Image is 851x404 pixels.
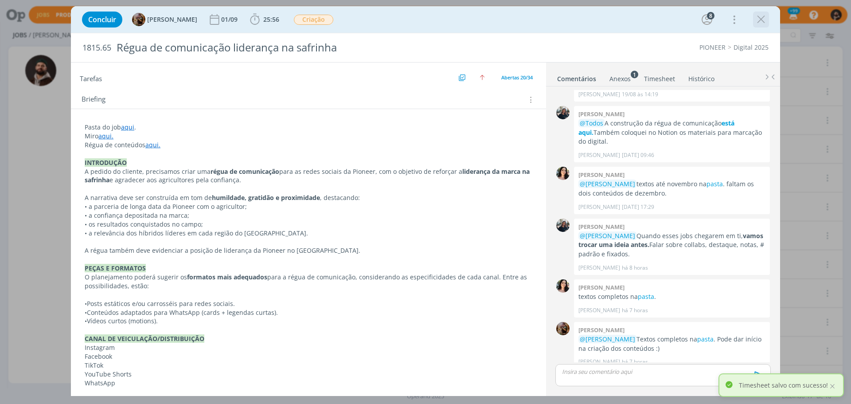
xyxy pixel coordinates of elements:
[85,246,532,255] p: A régua também deve evidenciar a posição de liderança da Pioneer no [GEOGRAPHIC_DATA].
[263,15,279,24] span: 25:56
[147,16,197,23] span: [PERSON_NAME]
[132,13,197,26] button: A[PERSON_NAME]
[622,264,648,272] span: há 8 horas
[85,202,532,211] p: • a parceria de longa data da Pioneer com o agricultor;
[557,71,597,83] a: Comentários
[556,219,570,232] img: M
[71,6,780,396] div: dialog
[480,75,485,80] img: arrow-up.svg
[85,299,532,308] p: Posts estáticos e/ou carrosséis para redes sociais.
[248,12,281,27] button: 25:56
[578,292,765,301] p: textos completos na .
[622,203,654,211] span: [DATE] 17:29
[85,158,127,167] strong: INTRODUÇÃO
[578,231,765,259] p: Quando esses jobs chegarem em ti, Falar sobre collabs, destaque, notas, # padrão e fixados.
[132,13,145,26] img: A
[638,292,654,301] a: pasta
[578,180,765,198] p: textos até novembro na . faltam os dois conteúdos de dezembro.
[578,231,763,249] strong: vamos trocar uma ideia antes.
[739,380,828,390] p: Timesheet salvo com sucesso!
[82,12,122,27] button: Concluir
[85,343,115,352] span: Instagram
[85,317,87,325] span: •
[85,229,532,238] p: • a relevância dos híbridos líderes em cada região do [GEOGRAPHIC_DATA].
[622,358,648,366] span: há 7 horas
[85,334,204,343] strong: CANAL DE VEICULAÇÃO/DISTRIBUIÇÃO
[80,72,102,83] span: Tarefas
[631,71,638,78] sup: 1
[85,123,532,132] p: Pasta do job .
[187,273,267,281] strong: formatos mais adequados
[121,123,134,131] a: aqui
[85,273,532,290] p: O planejamento poderá sugerir os para a régua de comunicação, considerando as especificidades de ...
[293,14,334,25] button: Criação
[609,75,631,83] div: Anexos
[699,43,726,51] a: PIONEER
[211,167,279,176] strong: régua de comunicação
[707,12,714,20] div: 8
[85,370,132,378] span: YouTube Shorts
[85,167,532,185] p: A pedido do cliente, precisamos criar uma para as redes sociais da Pioneer, com o objetivo de ref...
[622,90,658,98] span: 19/08 às 14:19
[85,308,87,317] span: •
[294,15,333,25] span: Criação
[501,74,533,81] span: Abertas 20/34
[578,90,620,98] p: [PERSON_NAME]
[578,264,620,272] p: [PERSON_NAME]
[88,16,116,23] span: Concluir
[578,335,765,353] p: Textos completos na . Pode dar início na criação dos conteúdos :)
[85,220,532,229] p: • os resultados conquistados no campo;
[578,119,765,146] p: A construção da régua de comunicação Também coloquei no Notion os materiais para marcação do digi...
[85,167,531,184] strong: liderança da marca na safrinha
[556,106,570,119] img: M
[556,167,570,180] img: T
[578,119,734,136] a: está aqui.
[85,352,112,361] span: Facebook
[580,180,635,188] span: @[PERSON_NAME]
[578,171,625,179] b: [PERSON_NAME]
[85,193,532,202] p: A narrativa deve ser construída em tom de , destacando:
[688,71,715,83] a: Histórico
[697,335,714,343] a: pasta
[85,132,532,141] p: Miro
[145,141,160,149] a: aqui.
[580,231,635,240] span: @[PERSON_NAME]
[622,151,654,159] span: [DATE] 09:46
[85,308,532,317] p: Conteúdos adaptados para WhatsApp (cards + legendas curtas).
[221,16,239,23] div: 01/09
[622,306,648,314] span: há 7 horas
[578,223,625,231] b: [PERSON_NAME]
[556,279,570,293] img: T
[85,141,532,149] p: Régua de conteúdos
[578,151,620,159] p: [PERSON_NAME]
[85,379,115,387] span: WhatsApp
[578,283,625,291] b: [PERSON_NAME]
[212,193,320,202] strong: humildade, gratidão e proximidade
[734,43,769,51] a: Digital 2025
[85,299,87,308] span: •
[85,264,146,272] strong: PEÇAS E FORMATOS
[578,358,620,366] p: [PERSON_NAME]
[578,203,620,211] p: [PERSON_NAME]
[700,12,714,27] button: 8
[113,37,479,59] div: Régua de comunicação liderança na safrinha
[578,110,625,118] b: [PERSON_NAME]
[556,322,570,335] img: A
[98,132,113,140] a: aqui.
[580,119,603,127] span: @Todos
[578,326,625,334] b: [PERSON_NAME]
[82,43,111,53] span: 1815.65
[82,94,105,106] span: Briefing
[85,211,532,220] p: • a confiança depositada na marca;
[644,71,675,83] a: Timesheet
[580,335,635,343] span: @[PERSON_NAME]
[578,306,620,314] p: [PERSON_NAME]
[85,361,103,369] span: TikTok
[707,180,723,188] a: pasta
[85,317,532,326] p: Vídeos curtos (motions).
